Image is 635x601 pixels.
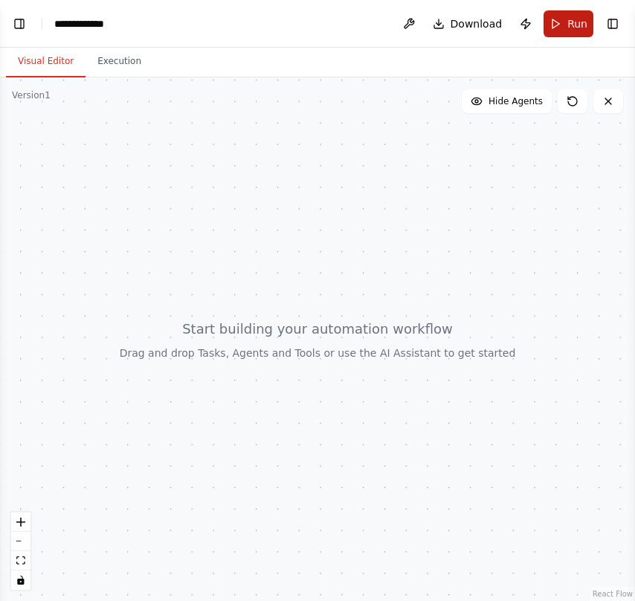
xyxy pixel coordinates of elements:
button: Download [427,10,509,37]
button: Run [544,10,593,37]
button: zoom in [11,512,30,532]
button: Show right sidebar [602,13,623,34]
span: Run [567,16,587,31]
div: Version 1 [12,89,51,101]
button: Hide Agents [462,89,552,113]
a: React Flow attribution [593,590,633,598]
div: React Flow controls [11,512,30,590]
button: Visual Editor [6,46,86,77]
span: Download [451,16,503,31]
button: Execution [86,46,153,77]
button: Show left sidebar [9,13,30,34]
span: Hide Agents [489,95,543,107]
button: fit view [11,551,30,570]
nav: breadcrumb [54,16,166,31]
button: zoom out [11,532,30,551]
button: toggle interactivity [11,570,30,590]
